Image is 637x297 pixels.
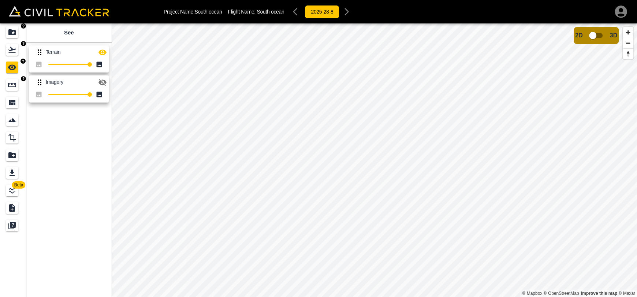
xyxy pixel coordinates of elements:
[522,291,542,296] a: Mapbox
[575,32,582,39] span: 2D
[228,9,284,15] p: Flight Name:
[305,5,339,19] button: 2025-28-8
[112,23,637,297] canvas: Map
[623,38,633,48] button: Zoom out
[164,9,222,15] p: Project Name: South ocean
[618,291,635,296] a: Maxar
[623,27,633,38] button: Zoom in
[544,291,579,296] a: OpenStreetMap
[610,32,617,39] span: 3D
[623,48,633,59] button: Reset bearing to north
[257,9,284,15] span: South ocean
[9,6,109,16] img: Civil Tracker
[581,291,617,296] a: Map feedback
